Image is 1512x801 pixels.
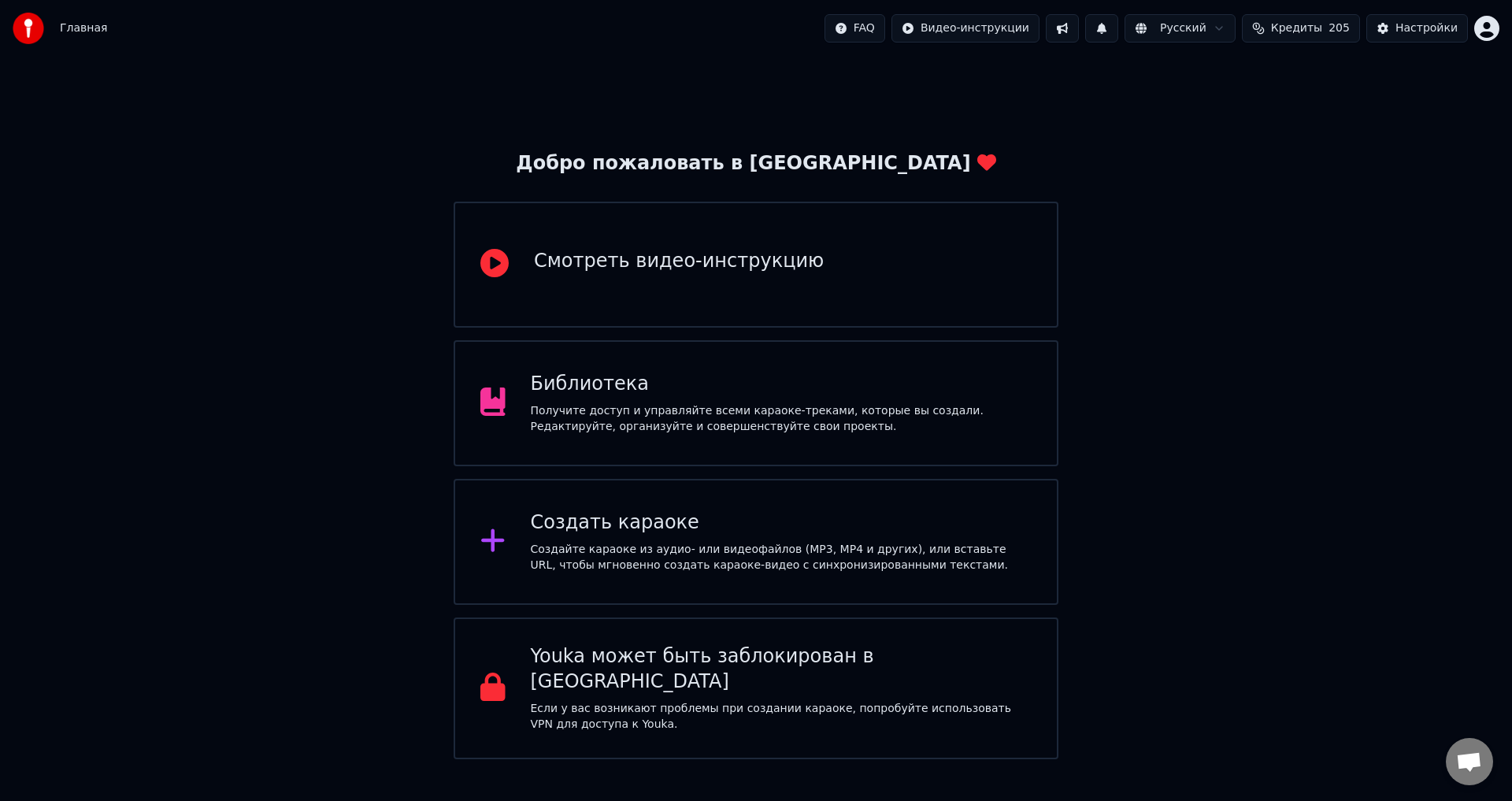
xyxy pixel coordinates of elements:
div: Библиотека [531,372,1032,397]
div: Получите доступ и управляйте всеми караоке-треками, которые вы создали. Редактируйте, организуйте... [531,403,1032,435]
div: Настройки [1395,20,1458,36]
img: youka [13,13,44,44]
div: Создать караоке [531,510,1032,536]
p: Если у вас возникают проблемы при создании караоке, попробуйте использовать VPN для доступа к Youka. [531,701,1032,732]
div: Смотреть видео-инструкцию [534,249,824,274]
button: FAQ [825,14,885,43]
span: Кредиты [1271,20,1322,36]
div: Добро пожаловать в [GEOGRAPHIC_DATA] [516,151,995,176]
nav: breadcrumb [60,20,107,36]
div: Открытый чат [1446,738,1493,785]
button: Видео-инструкции [891,14,1039,43]
div: Создайте караоке из аудио- или видеофайлов (MP3, MP4 и других), или вставьте URL, чтобы мгновенно... [531,542,1032,573]
div: Youka может быть заблокирован в [GEOGRAPHIC_DATA] [531,644,1032,695]
button: Настройки [1366,14,1468,43]
span: 205 [1329,20,1350,36]
button: Кредиты205 [1242,14,1360,43]
span: Главная [60,20,107,36]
